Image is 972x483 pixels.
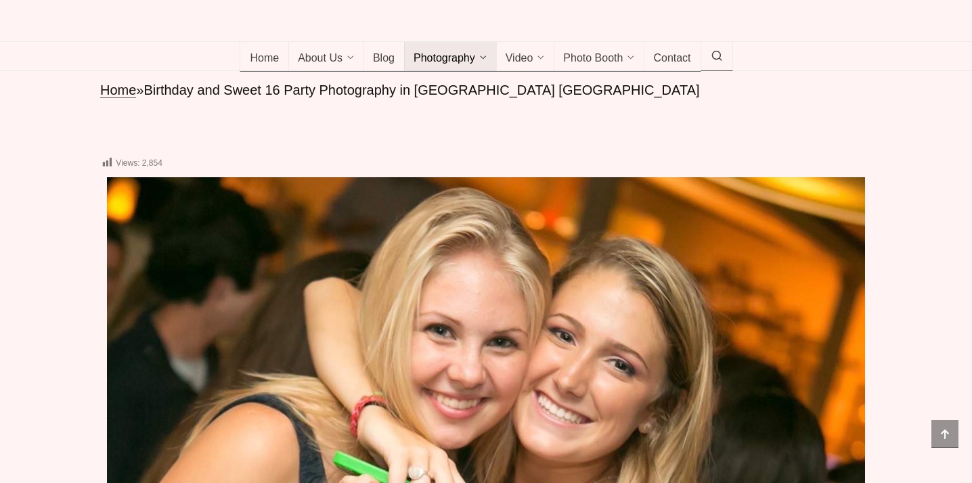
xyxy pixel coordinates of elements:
[116,158,139,168] span: Views:
[373,52,395,66] span: Blog
[506,52,533,66] span: Video
[363,42,405,72] a: Blog
[414,52,475,66] span: Photography
[298,52,343,66] span: About Us
[250,52,279,66] span: Home
[496,42,555,72] a: Video
[240,42,289,72] a: Home
[100,81,872,99] nav: breadcrumbs
[100,83,136,98] a: Home
[136,83,143,97] span: »
[404,42,497,72] a: Photography
[288,42,364,72] a: About Us
[563,52,623,66] span: Photo Booth
[143,83,699,97] span: Birthday and Sweet 16 Party Photography in [GEOGRAPHIC_DATA] [GEOGRAPHIC_DATA]
[653,52,690,66] span: Contact
[644,42,701,72] a: Contact
[142,158,162,168] span: 2,854
[554,42,644,72] a: Photo Booth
